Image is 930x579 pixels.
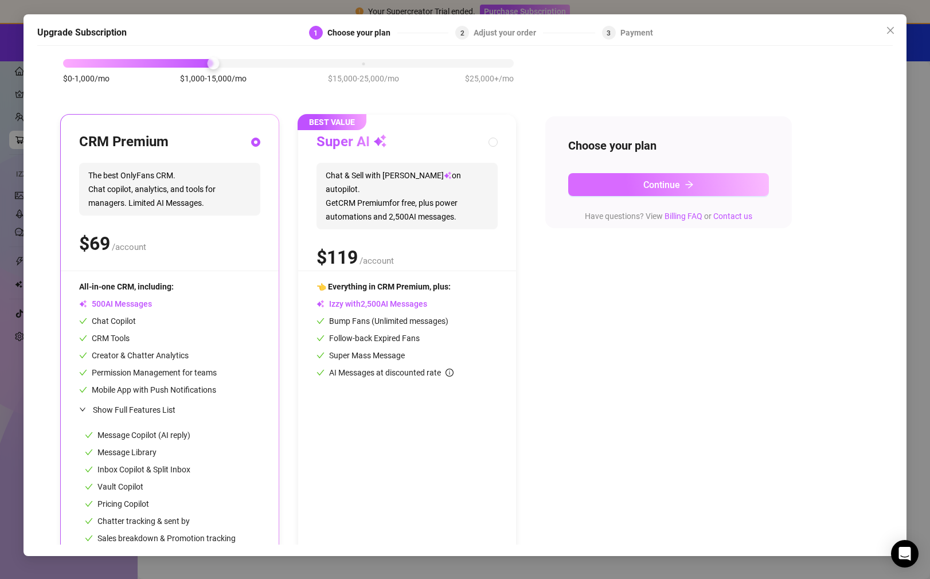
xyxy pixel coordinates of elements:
span: /account [112,242,146,252]
span: info-circle [446,369,454,377]
span: 1 [314,29,318,37]
h5: Upgrade Subscription [37,26,127,40]
span: Super Mass Message [316,351,405,360]
span: check [79,334,87,342]
span: check [85,465,93,474]
span: Sales breakdown & Promotion tracking [85,534,236,543]
span: Message Library [85,448,157,457]
span: check [79,317,87,325]
span: AI Messages at discounted rate [329,368,454,377]
span: check [79,351,87,359]
h3: CRM Premium [79,133,169,151]
span: expanded [79,406,86,413]
div: Open Intercom Messenger [891,540,919,568]
span: check [85,534,93,542]
span: Chat Copilot [79,316,136,326]
span: Bump Fans (Unlimited messages) [316,316,448,326]
div: Choose your plan [327,26,397,40]
span: check [316,317,325,325]
span: close [886,26,895,35]
span: check [85,483,93,491]
span: Close [881,26,900,35]
span: $1,000-15,000/mo [180,72,247,85]
h4: Choose your plan [568,138,769,154]
span: check [85,517,93,525]
span: CRM Tools [79,334,130,343]
span: $ [79,233,110,255]
span: arrow-right [685,180,694,189]
span: BEST VALUE [298,114,366,130]
span: check [85,500,93,508]
span: /account [360,256,394,266]
span: Pricing Copilot [85,499,149,508]
span: Continue [643,179,680,190]
div: Show Full Features List [79,396,260,423]
span: $25,000+/mo [465,72,514,85]
span: 👈 Everything in CRM Premium, plus: [316,282,451,291]
span: Message Copilot (AI reply) [85,431,190,440]
span: Permission Management for teams [79,368,217,377]
span: Inbox Copilot & Split Inbox [85,465,190,474]
span: $ [316,247,358,268]
span: Follow-back Expired Fans [316,334,420,343]
span: check [316,351,325,359]
a: Billing FAQ [665,212,702,221]
span: Creator & Chatter Analytics [79,351,189,360]
span: 2 [460,29,464,37]
div: Adjust your order [474,26,543,40]
span: The best OnlyFans CRM. Chat copilot, analytics, and tools for managers. Limited AI Messages. [79,163,260,216]
a: Contact us [713,212,752,221]
div: Payment [620,26,653,40]
span: Vault Copilot [85,482,143,491]
button: Continuearrow-right [568,173,769,196]
h3: Super AI [316,133,387,151]
span: $0-1,000/mo [63,72,110,85]
span: Chat & Sell with [PERSON_NAME] on autopilot. Get CRM Premium for free, plus power automations and... [316,163,498,229]
button: Close [881,21,900,40]
span: check [79,369,87,377]
span: Chatter tracking & sent by [85,517,190,526]
span: Show Full Features List [93,405,175,414]
span: Mobile App with Push Notifications [79,385,216,394]
span: check [316,369,325,377]
span: All-in-one CRM, including: [79,282,174,291]
span: check [79,386,87,394]
span: check [85,448,93,456]
span: $15,000-25,000/mo [328,72,399,85]
span: check [85,431,93,439]
span: Izzy with AI Messages [316,299,427,308]
span: AI Messages [79,299,152,308]
span: check [316,334,325,342]
span: 3 [607,29,611,37]
span: Have questions? View or [585,212,752,221]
